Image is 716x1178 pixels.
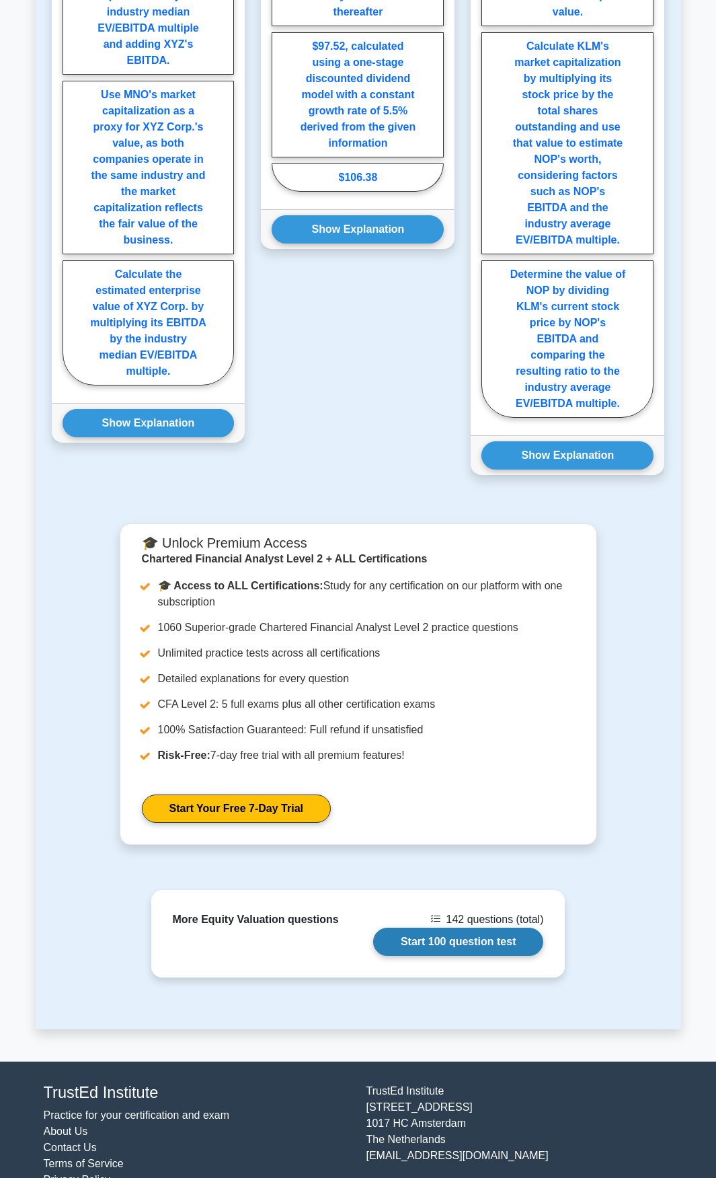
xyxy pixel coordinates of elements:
[63,260,235,385] label: Calculate the estimated enterprise value of XYZ Corp. by multiplying its EBITDA by the industry m...
[44,1142,97,1153] a: Contact Us
[63,409,235,437] button: Show Explanation
[44,1158,124,1169] a: Terms of Service
[44,1083,350,1102] h4: TrustEd Institute
[142,795,331,823] a: Start Your Free 7-Day Trial
[272,32,444,157] label: $97.52, calculated using a one-stage discounted dividend model with a constant growth rate of 5.5...
[63,81,235,254] label: Use MNO's market capitalization as a proxy for XYZ Corp.'s value, as both companies operate in th...
[44,1109,230,1121] a: Practice for your certification and exam
[481,32,653,254] label: Calculate KLM's market capitalization by multiplying its stock price by the total shares outstand...
[44,1126,88,1137] a: About Us
[272,163,444,192] label: $106.38
[481,260,653,418] label: Determine the value of NOP by dividing KLM's current stock price by NOP's EBITDA and comparing th...
[272,215,444,244] button: Show Explanation
[481,441,653,470] button: Show Explanation
[373,928,544,956] a: Start 100 question test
